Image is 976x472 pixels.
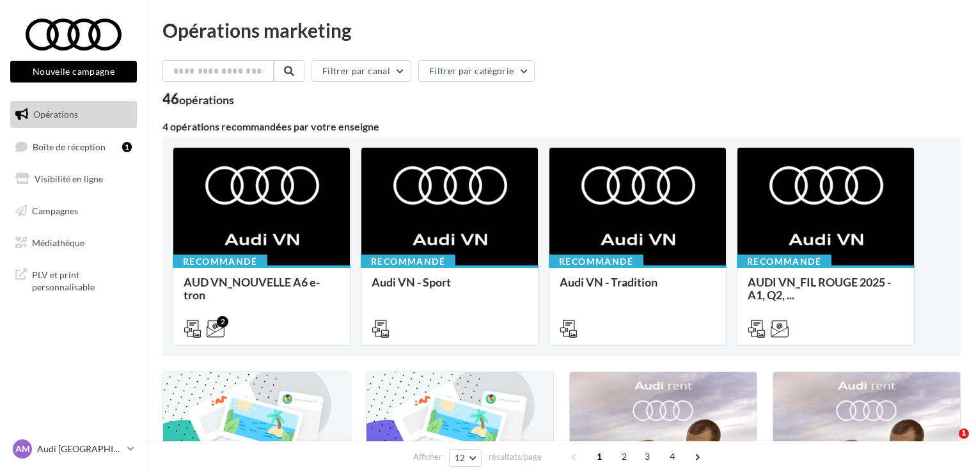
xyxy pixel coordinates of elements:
button: Filtrer par canal [311,60,411,82]
a: PLV et print personnalisable [8,261,139,299]
span: PLV et print personnalisable [32,266,132,294]
a: Boîte de réception1 [8,133,139,161]
span: 1 [589,446,610,467]
div: Opérations marketing [162,20,961,40]
div: 46 [162,92,234,106]
button: 12 [449,449,482,467]
span: Boîte de réception [33,141,106,152]
div: 2 [217,316,228,327]
span: Opérations [33,109,78,120]
button: Nouvelle campagne [10,61,137,83]
span: AUDI VN_FIL ROUGE 2025 - A1, Q2, ... [748,275,891,302]
span: AUD VN_NOUVELLE A6 e-tron [184,275,320,302]
div: Recommandé [361,255,455,269]
div: 4 opérations recommandées par votre enseigne [162,122,961,132]
div: Recommandé [549,255,643,269]
a: Médiathèque [8,230,139,256]
span: 12 [455,453,466,463]
a: AM Audi [GEOGRAPHIC_DATA] [10,437,137,461]
span: 1 [959,429,969,439]
span: Audi VN - Sport [372,275,451,289]
div: opérations [179,94,234,106]
span: Campagnes [32,205,78,216]
span: Afficher [413,451,442,463]
iframe: Intercom live chat [933,429,963,459]
a: Campagnes [8,198,139,224]
span: Visibilité en ligne [35,173,103,184]
span: résultats/page [489,451,542,463]
button: Filtrer par catégorie [418,60,535,82]
span: 4 [662,446,682,467]
a: Opérations [8,101,139,128]
div: Recommandé [737,255,831,269]
a: Visibilité en ligne [8,166,139,193]
div: Recommandé [173,255,267,269]
span: 2 [614,446,634,467]
span: 3 [637,446,657,467]
span: Audi VN - Tradition [560,275,657,289]
div: 1 [122,142,132,152]
span: Médiathèque [32,237,84,248]
span: AM [15,443,30,455]
p: Audi [GEOGRAPHIC_DATA] [37,443,122,455]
